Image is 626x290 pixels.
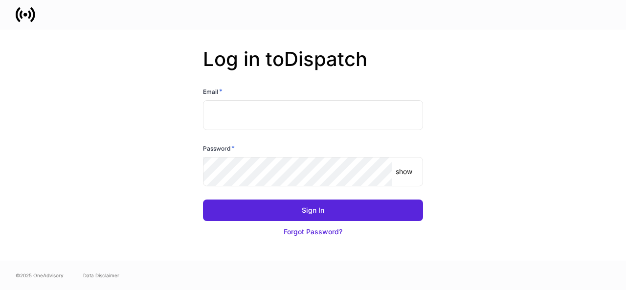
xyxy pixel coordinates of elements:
[284,227,342,237] div: Forgot Password?
[203,143,235,153] h6: Password
[203,47,423,87] h2: Log in to Dispatch
[302,205,324,215] div: Sign In
[203,200,423,221] button: Sign In
[203,221,423,243] button: Forgot Password?
[203,87,223,96] h6: Email
[16,271,64,279] span: © 2025 OneAdvisory
[83,271,119,279] a: Data Disclaimer
[396,167,412,177] p: show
